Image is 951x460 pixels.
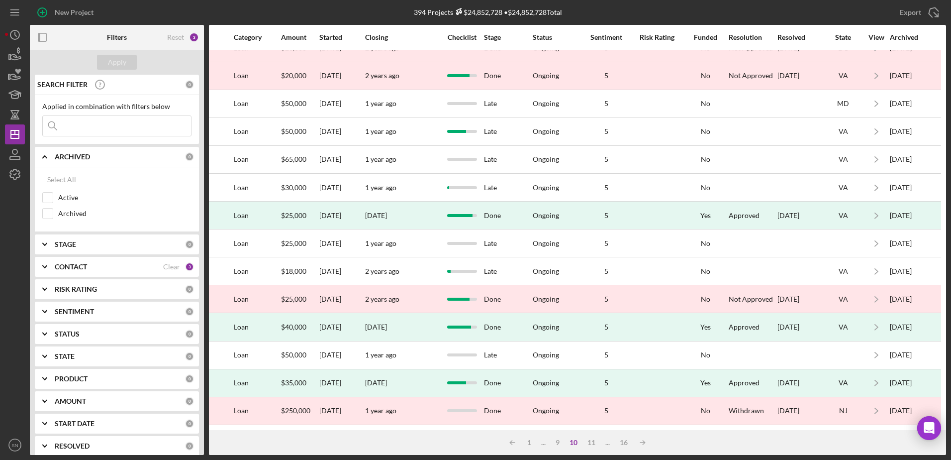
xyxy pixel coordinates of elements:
div: 5 [581,127,631,135]
div: [DATE] [890,146,940,173]
div: NJ [823,407,863,415]
div: Loan [234,314,280,340]
div: Loan [234,174,280,201]
div: Late [484,230,532,256]
div: 0 [185,80,194,89]
div: Loan [234,91,280,117]
div: 1 [522,439,536,447]
div: 5 [581,155,631,163]
div: Status [533,33,580,41]
div: Closing [365,33,440,41]
div: Category [234,33,280,41]
div: [DATE] [777,314,822,340]
b: SENTIMENT [55,308,94,316]
div: 0 [185,285,194,294]
div: 0 [185,374,194,383]
div: Ongoing [533,72,559,80]
button: Select All [42,170,81,190]
time: 1 year ago [365,183,396,192]
div: Risk Rating [632,33,682,41]
div: Ongoing [533,100,559,108]
div: Not Approved [729,295,773,303]
div: [DATE] [890,286,940,312]
b: CONTACT [55,263,87,271]
div: [DATE] [365,323,387,331]
div: [DATE] [890,174,940,201]
time: 1 year ago [365,155,396,163]
div: [DATE] [319,314,364,340]
div: 0 [185,307,194,316]
div: [DATE] [319,118,364,145]
div: 0 [185,352,194,361]
button: Apply [97,55,137,70]
div: Done [484,63,532,89]
span: $50,000 [281,350,306,359]
div: [DATE] [890,342,940,368]
time: 1 year ago [365,127,396,135]
div: State [823,33,863,41]
div: VA [823,184,863,192]
div: No [683,155,728,163]
div: View [864,33,889,41]
div: Ongoing [533,239,559,247]
div: 0 [185,152,194,161]
div: Loan [234,118,280,145]
div: No [683,100,728,108]
div: No [683,295,728,303]
div: [DATE] [319,63,364,89]
div: Loan [234,370,280,396]
div: 0 [185,240,194,249]
div: Sentiment [581,33,631,41]
div: [DATE] [777,286,822,312]
div: Ongoing [533,351,559,359]
div: Done [484,314,532,340]
b: RESOLVED [55,442,90,450]
div: Done [484,370,532,396]
div: 5 [581,100,631,108]
div: [DATE] [319,146,364,173]
div: 5 [581,184,631,192]
div: Not Approved [729,72,773,80]
time: 1 year ago [365,239,396,247]
span: $50,000 [281,127,306,135]
div: 5 [581,72,631,80]
div: $25,000 [281,202,318,229]
time: 2 years ago [365,295,399,303]
div: Apply [108,55,126,70]
div: $24,852,728 [453,8,502,16]
div: Yes [683,212,728,220]
div: No [683,407,728,415]
div: No [683,267,728,275]
div: Ongoing [533,379,559,387]
div: Started [319,33,364,41]
div: 9 [551,439,565,447]
div: Ongoing [533,267,559,275]
div: Late [484,174,532,201]
div: 5 [581,351,631,359]
div: No [683,351,728,359]
div: 10 [565,439,582,447]
button: New Project [30,2,103,22]
div: Withdrawn [729,407,764,415]
div: [DATE] [890,314,940,340]
div: Done [484,286,532,312]
div: [DATE] [777,370,822,396]
div: 5 [581,267,631,275]
div: Ongoing [533,184,559,192]
div: [DATE] [319,258,364,284]
div: VA [823,323,863,331]
div: VA [823,127,863,135]
text: SN [11,443,18,448]
div: Late [484,91,532,117]
div: Approved [729,379,760,387]
span: $50,000 [281,99,306,108]
div: ... [536,439,551,447]
div: Checklist [441,33,483,41]
span: $30,000 [281,183,306,192]
div: [DATE] [319,202,364,229]
div: 5 [581,239,631,247]
div: [DATE] [890,230,940,256]
div: Ongoing [533,407,559,415]
div: [DATE] [890,118,940,145]
div: Done [484,398,532,424]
